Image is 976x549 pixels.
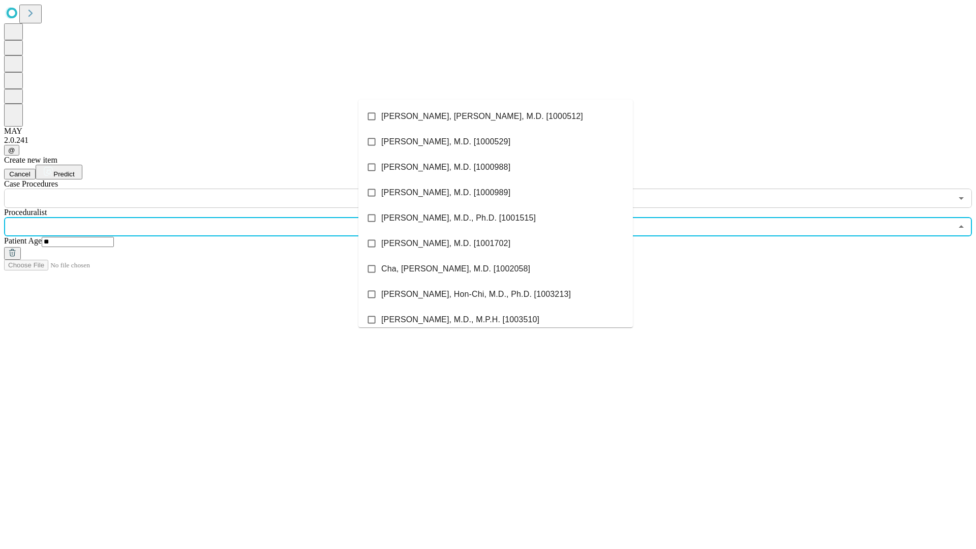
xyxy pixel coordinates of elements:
[4,208,47,217] span: Proceduralist
[4,156,57,164] span: Create new item
[381,136,510,148] span: [PERSON_NAME], M.D. [1000529]
[9,170,30,178] span: Cancel
[381,187,510,199] span: [PERSON_NAME], M.D. [1000989]
[8,146,15,154] span: @
[381,110,583,123] span: [PERSON_NAME], [PERSON_NAME], M.D. [1000512]
[4,136,972,145] div: 2.0.241
[381,212,536,224] span: [PERSON_NAME], M.D., Ph.D. [1001515]
[4,169,36,179] button: Cancel
[4,179,58,188] span: Scheduled Procedure
[4,127,972,136] div: MAY
[381,263,530,275] span: Cha, [PERSON_NAME], M.D. [1002058]
[381,237,510,250] span: [PERSON_NAME], M.D. [1001702]
[381,288,571,300] span: [PERSON_NAME], Hon-Chi, M.D., Ph.D. [1003213]
[381,161,510,173] span: [PERSON_NAME], M.D. [1000988]
[381,314,539,326] span: [PERSON_NAME], M.D., M.P.H. [1003510]
[4,236,42,245] span: Patient Age
[53,170,74,178] span: Predict
[4,145,19,156] button: @
[954,220,968,234] button: Close
[36,165,82,179] button: Predict
[954,191,968,205] button: Open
